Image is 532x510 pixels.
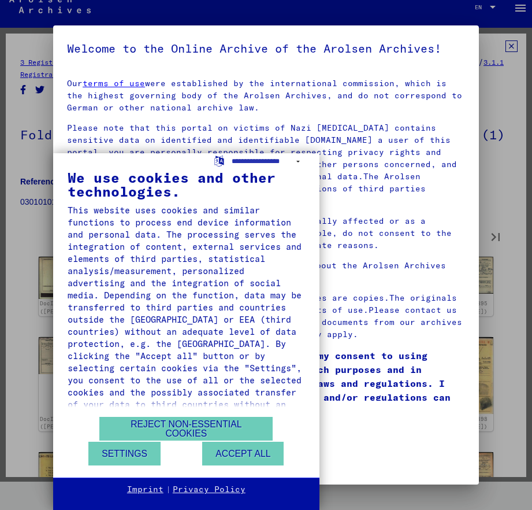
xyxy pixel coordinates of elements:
[68,204,305,423] div: This website uses cookies and similar functions to process end device information and personal da...
[68,171,305,198] div: We use cookies and other technologies.
[202,442,284,465] button: Accept all
[173,484,245,496] a: Privacy Policy
[88,442,161,465] button: Settings
[127,484,163,496] a: Imprint
[99,417,273,441] button: Reject non-essential cookies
